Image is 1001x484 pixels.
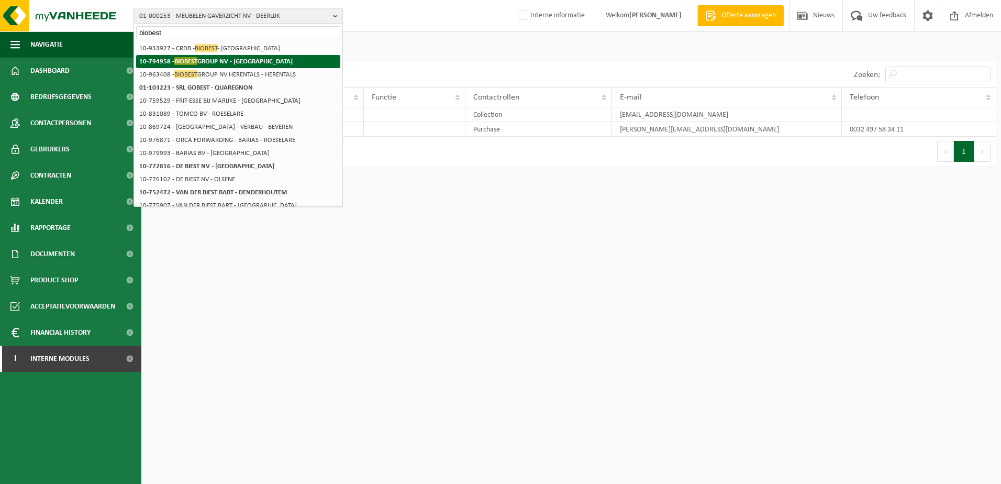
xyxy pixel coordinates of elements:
[136,199,340,212] li: 10-775907 - VAN DER BIEST BART - [GEOGRAPHIC_DATA]
[136,147,340,160] li: 10-979993 - BARIAS BV - [GEOGRAPHIC_DATA]
[195,44,217,52] span: BIOBEST
[30,162,71,189] span: Contracten
[372,93,396,102] span: Functie
[30,346,90,372] span: Interne modules
[30,293,115,320] span: Acceptatievoorwaarden
[30,267,78,293] span: Product Shop
[974,141,991,162] button: Next
[954,141,974,162] button: 1
[134,8,343,24] button: 01-000253 - MEUBELEN GAVERZICHT NV - DEERLIJK
[465,107,613,122] td: Collection
[136,120,340,134] li: 10-869724 - [GEOGRAPHIC_DATA] - VERBAU - BEVEREN
[30,241,75,267] span: Documenten
[850,93,879,102] span: Telefoon
[136,173,340,186] li: 10-776102 - DE BIEST NV - OLSENE
[612,122,841,137] td: [PERSON_NAME][EMAIL_ADDRESS][DOMAIN_NAME]
[854,71,880,79] label: Zoeken:
[139,163,274,170] strong: 10-772816 - DE BIEST NV - [GEOGRAPHIC_DATA]
[697,5,784,26] a: Offerte aanvragen
[30,136,70,162] span: Gebruikers
[937,141,954,162] button: Previous
[136,42,340,55] li: 10-933927 - CRDB - - [GEOGRAPHIC_DATA]
[842,122,996,137] td: 0032 497 58 34 11
[30,84,92,110] span: Bedrijfsgegevens
[629,12,682,19] strong: [PERSON_NAME]
[136,68,340,81] li: 10-963408 - GROUP NV HERENTALS - HERENTALS
[10,346,20,372] span: I
[612,107,841,122] td: [EMAIL_ADDRESS][DOMAIN_NAME]
[719,10,778,21] span: Offerte aanvragen
[139,189,287,196] strong: 10-752472 - VAN DER BIEST BART - DENDERHOUTEM
[139,57,293,65] strong: 10-794958 - GROUP NV - [GEOGRAPHIC_DATA]
[465,122,613,137] td: Purchase
[30,215,71,241] span: Rapportage
[473,93,519,102] span: Contactrollen
[136,94,340,107] li: 10-759529 - FRIT-ESSE BIJ MARIJKE - [GEOGRAPHIC_DATA]
[30,31,63,58] span: Navigatie
[30,58,70,84] span: Dashboard
[139,84,253,91] strong: 01-103223 - SRL GOBEST - QUAREGNON
[30,189,63,215] span: Kalender
[136,107,340,120] li: 10-831089 - TOMCO BV - ROESELARE
[174,70,197,78] span: BIOBEST
[620,93,642,102] span: E-mail
[136,134,340,147] li: 10-976871 - ORCA FORWARDING - BARIAS - ROESELARE
[30,110,91,136] span: Contactpersonen
[174,57,197,65] span: BIOBEST
[30,320,91,346] span: Financial History
[139,8,329,24] span: 01-000253 - MEUBELEN GAVERZICHT NV - DEERLIJK
[136,26,340,39] input: Zoeken naar gekoppelde vestigingen
[516,8,585,24] label: Interne informatie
